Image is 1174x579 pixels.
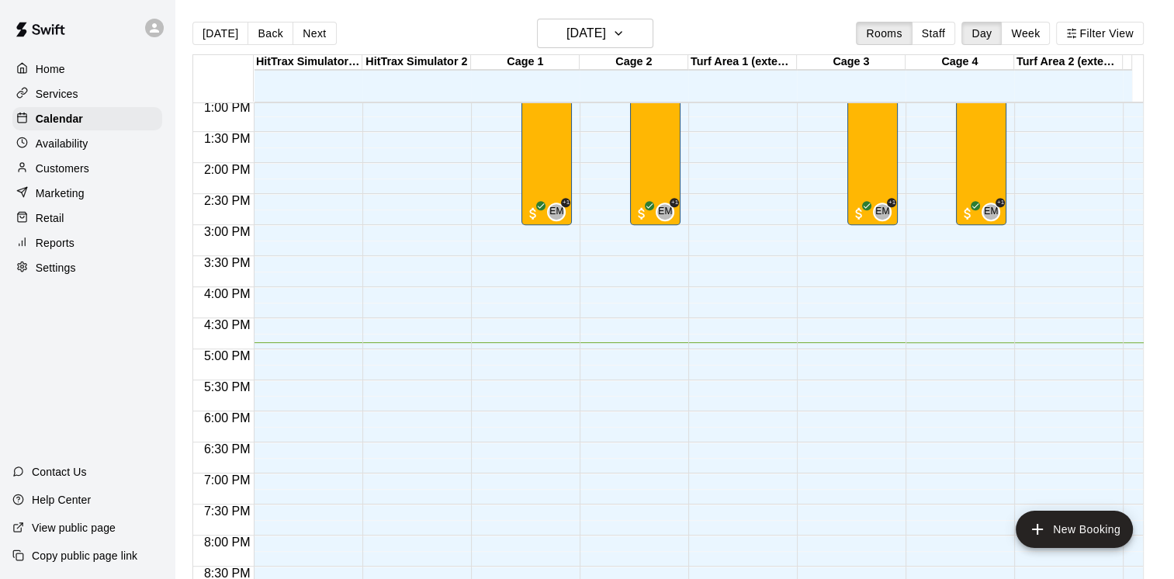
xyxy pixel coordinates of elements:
[1001,22,1050,45] button: Week
[12,82,162,106] a: Services
[525,206,541,221] span: All customers have paid
[912,22,956,45] button: Staff
[12,107,162,130] a: Calendar
[200,132,255,145] span: 1:30 PM
[471,55,580,70] div: Cage 1
[688,55,797,70] div: Turf Area 1 (extension)
[561,198,570,207] span: +1
[200,473,255,487] span: 7:00 PM
[537,19,653,48] button: [DATE]
[32,548,137,563] p: Copy public page link
[12,256,162,279] a: Settings
[12,57,162,81] a: Home
[36,61,65,77] p: Home
[192,22,248,45] button: [DATE]
[982,203,1000,221] div: Eric Martin
[36,86,78,102] p: Services
[670,198,679,207] span: +1
[200,287,255,300] span: 4:00 PM
[566,23,606,44] h6: [DATE]
[32,464,87,480] p: Contact Us
[580,55,688,70] div: Cage 2
[200,536,255,549] span: 8:00 PM
[36,210,64,226] p: Retail
[887,198,896,207] span: +1
[1016,511,1133,548] button: add
[797,55,906,70] div: Cage 3
[656,203,674,221] div: Eric Martin
[32,492,91,508] p: Help Center
[36,111,83,127] p: Calendar
[873,203,892,221] div: Eric Martin
[12,157,162,180] a: Customers
[32,520,116,536] p: View public page
[634,206,649,221] span: All customers have paid
[200,163,255,176] span: 2:00 PM
[12,132,162,155] a: Availability
[879,203,892,221] span: Eric Martin & 1 other
[906,55,1014,70] div: Cage 4
[200,411,255,425] span: 6:00 PM
[547,203,566,221] div: Eric Martin
[200,225,255,238] span: 3:00 PM
[549,204,564,220] span: EM
[36,161,89,176] p: Customers
[12,182,162,205] a: Marketing
[856,22,912,45] button: Rooms
[12,206,162,230] a: Retail
[960,206,975,221] span: All customers have paid
[293,22,336,45] button: Next
[200,442,255,456] span: 6:30 PM
[200,101,255,114] span: 1:00 PM
[200,256,255,269] span: 3:30 PM
[1056,22,1143,45] button: Filter View
[36,235,74,251] p: Reports
[984,204,999,220] span: EM
[36,260,76,276] p: Settings
[1014,55,1123,70] div: Turf Area 2 (extension)
[200,318,255,331] span: 4:30 PM
[248,22,293,45] button: Back
[658,204,673,220] span: EM
[362,55,471,70] div: HitTrax Simulator 2
[875,204,890,220] span: EM
[553,203,566,221] span: Eric Martin & 1 other
[200,349,255,362] span: 5:00 PM
[12,231,162,255] a: Reports
[200,504,255,518] span: 7:30 PM
[996,198,1005,207] span: +1
[36,136,88,151] p: Availability
[961,22,1002,45] button: Day
[200,194,255,207] span: 2:30 PM
[662,203,674,221] span: Eric Martin & 1 other
[254,55,362,70] div: HitTrax Simulator & Turf Area
[36,185,85,201] p: Marketing
[200,380,255,394] span: 5:30 PM
[988,203,1000,221] span: Eric Martin & 1 other
[851,206,867,221] span: All customers have paid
